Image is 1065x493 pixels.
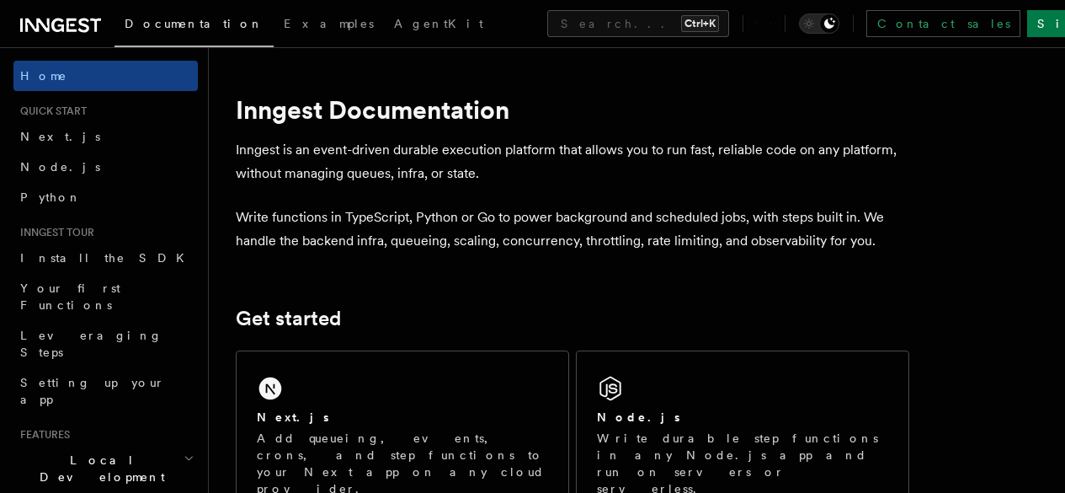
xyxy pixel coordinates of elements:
p: Write functions in TypeScript, Python or Go to power background and scheduled jobs, with steps bu... [236,206,909,253]
a: Get started [236,307,341,330]
span: Python [20,190,82,204]
span: Node.js [20,160,100,174]
a: Next.js [13,121,198,152]
h1: Inngest Documentation [236,94,909,125]
a: Examples [274,5,384,46]
button: Toggle dark mode [799,13,839,34]
span: Home [20,67,67,84]
span: Your first Functions [20,281,120,312]
span: Install the SDK [20,251,194,265]
a: Home [13,61,198,91]
span: Quick start [13,104,87,118]
a: Python [13,182,198,212]
a: AgentKit [384,5,493,46]
a: Install the SDK [13,243,198,273]
a: Leveraging Steps [13,320,198,367]
p: Inngest is an event-driven durable execution platform that allows you to run fast, reliable code ... [236,138,909,185]
a: Setting up your app [13,367,198,415]
h2: Node.js [597,409,680,426]
span: Documentation [125,17,264,30]
a: Contact sales [866,10,1020,37]
a: Documentation [114,5,274,47]
span: Next.js [20,130,100,143]
h2: Next.js [257,409,329,426]
span: AgentKit [394,17,483,30]
a: Node.js [13,152,198,182]
button: Search...Ctrl+K [547,10,729,37]
span: Examples [284,17,374,30]
button: Local Development [13,445,198,492]
span: Leveraging Steps [20,329,162,359]
kbd: Ctrl+K [681,15,719,32]
span: Setting up your app [20,376,165,406]
span: Features [13,428,70,442]
span: Inngest tour [13,226,94,239]
span: Local Development [13,452,184,485]
a: Your first Functions [13,273,198,320]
